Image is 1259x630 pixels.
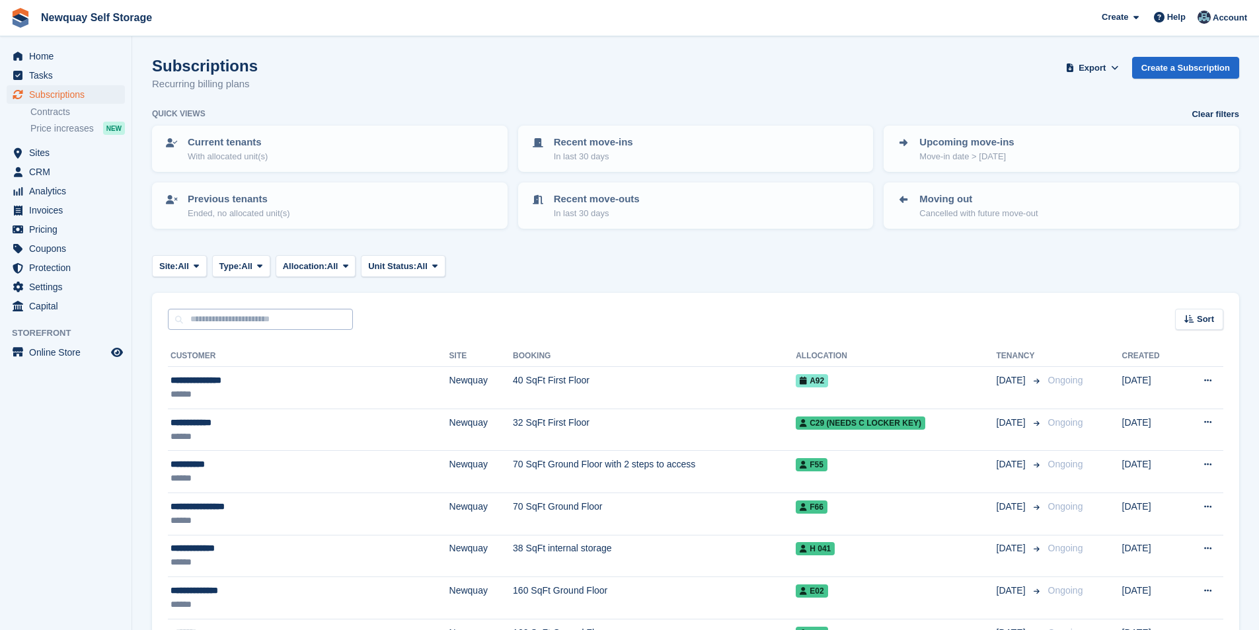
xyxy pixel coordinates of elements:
[219,260,242,273] span: Type:
[1122,346,1181,367] th: Created
[30,122,94,135] span: Price increases
[513,577,796,619] td: 160 SqFt Ground Floor
[178,260,189,273] span: All
[997,500,1028,514] span: [DATE]
[1102,11,1128,24] span: Create
[7,297,125,315] a: menu
[152,255,207,277] button: Site: All
[36,7,157,28] a: Newquay Self Storage
[1048,375,1083,385] span: Ongoing
[29,220,108,239] span: Pricing
[103,122,125,135] div: NEW
[796,542,835,555] span: H 041
[29,343,108,362] span: Online Store
[29,66,108,85] span: Tasks
[513,451,796,493] td: 70 SqFt Ground Floor with 2 steps to access
[30,121,125,136] a: Price increases NEW
[153,127,506,171] a: Current tenants With allocated unit(s)
[7,220,125,239] a: menu
[1048,501,1083,512] span: Ongoing
[1048,417,1083,428] span: Ongoing
[153,184,506,227] a: Previous tenants Ended, no allocated unit(s)
[796,374,828,387] span: A92
[1122,577,1181,619] td: [DATE]
[1122,492,1181,535] td: [DATE]
[1122,409,1181,451] td: [DATE]
[919,150,1014,163] p: Move-in date > [DATE]
[554,150,633,163] p: In last 30 days
[7,343,125,362] a: menu
[1048,543,1083,553] span: Ongoing
[513,367,796,409] td: 40 SqFt First Floor
[796,346,996,367] th: Allocation
[7,143,125,162] a: menu
[796,500,827,514] span: F66
[241,260,252,273] span: All
[152,77,258,92] p: Recurring billing plans
[276,255,356,277] button: Allocation: All
[7,66,125,85] a: menu
[513,409,796,451] td: 32 SqFt First Floor
[29,47,108,65] span: Home
[449,346,514,367] th: Site
[919,135,1014,150] p: Upcoming move-ins
[449,409,514,451] td: Newquay
[361,255,445,277] button: Unit Status: All
[885,127,1238,171] a: Upcoming move-ins Move-in date > [DATE]
[1167,11,1186,24] span: Help
[1048,459,1083,469] span: Ongoing
[997,541,1028,555] span: [DATE]
[919,207,1038,220] p: Cancelled with future move-out
[7,258,125,277] a: menu
[796,458,827,471] span: F55
[29,163,108,181] span: CRM
[7,85,125,104] a: menu
[29,278,108,296] span: Settings
[1122,535,1181,577] td: [DATE]
[1079,61,1106,75] span: Export
[29,239,108,258] span: Coupons
[152,57,258,75] h1: Subscriptions
[919,192,1038,207] p: Moving out
[513,346,796,367] th: Booking
[1198,11,1211,24] img: Colette Pearce
[109,344,125,360] a: Preview store
[513,535,796,577] td: 38 SqFt internal storage
[29,258,108,277] span: Protection
[29,182,108,200] span: Analytics
[554,192,640,207] p: Recent move-outs
[519,184,872,227] a: Recent move-outs In last 30 days
[449,492,514,535] td: Newquay
[885,184,1238,227] a: Moving out Cancelled with future move-out
[188,192,290,207] p: Previous tenants
[449,577,514,619] td: Newquay
[1048,585,1083,596] span: Ongoing
[7,182,125,200] a: menu
[368,260,416,273] span: Unit Status:
[1122,367,1181,409] td: [DATE]
[997,374,1028,387] span: [DATE]
[997,346,1043,367] th: Tenancy
[519,127,872,171] a: Recent move-ins In last 30 days
[997,584,1028,598] span: [DATE]
[1192,108,1239,121] a: Clear filters
[7,278,125,296] a: menu
[188,135,268,150] p: Current tenants
[188,207,290,220] p: Ended, no allocated unit(s)
[416,260,428,273] span: All
[11,8,30,28] img: stora-icon-8386f47178a22dfd0bd8f6a31ec36ba5ce8667c1dd55bd0f319d3a0aa187defe.svg
[188,150,268,163] p: With allocated unit(s)
[168,346,449,367] th: Customer
[449,535,514,577] td: Newquay
[152,108,206,120] h6: Quick views
[7,239,125,258] a: menu
[554,207,640,220] p: In last 30 days
[212,255,270,277] button: Type: All
[12,327,132,340] span: Storefront
[159,260,178,273] span: Site:
[1132,57,1239,79] a: Create a Subscription
[449,451,514,493] td: Newquay
[30,106,125,118] a: Contracts
[7,47,125,65] a: menu
[513,492,796,535] td: 70 SqFt Ground Floor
